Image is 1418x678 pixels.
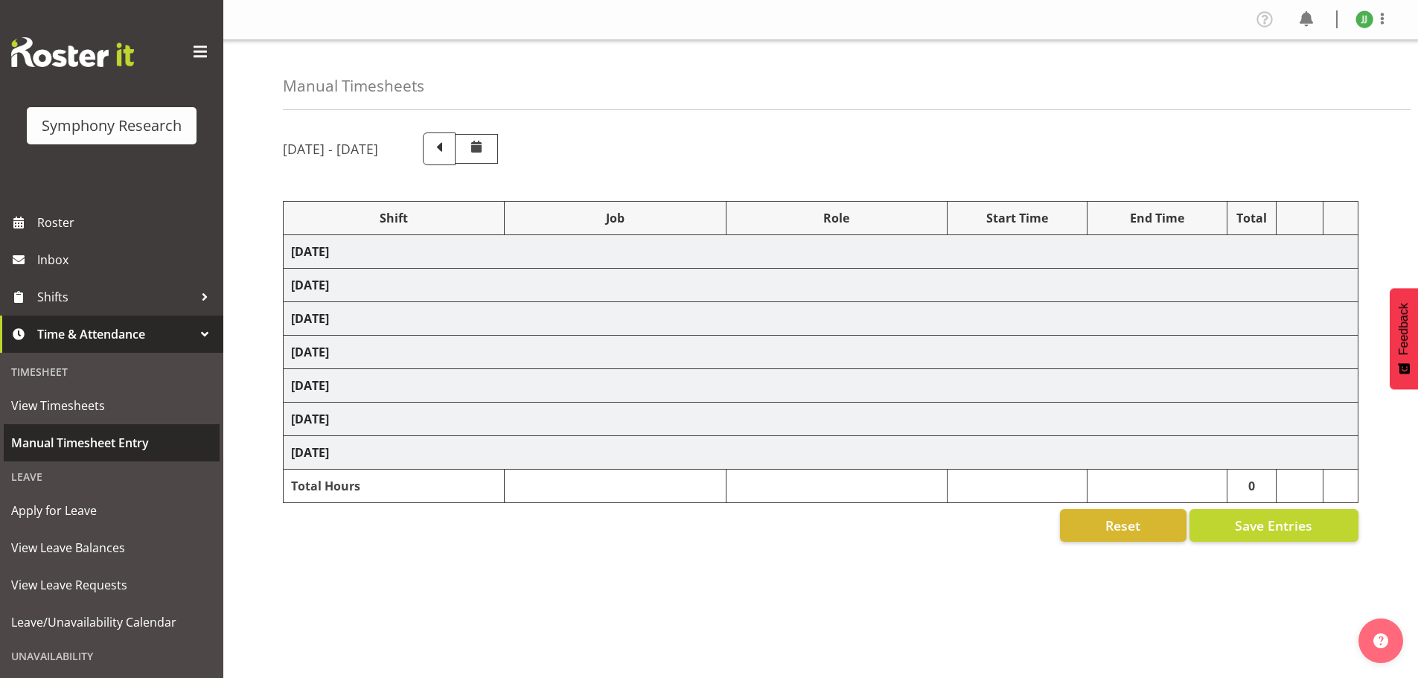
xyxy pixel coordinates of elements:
td: [DATE] [284,269,1358,302]
span: Inbox [37,249,216,271]
a: Apply for Leave [4,492,220,529]
div: Shift [291,209,496,227]
span: Feedback [1397,303,1411,355]
button: Reset [1060,509,1187,542]
span: Apply for Leave [11,499,212,522]
span: View Timesheets [11,394,212,417]
img: help-xxl-2.png [1373,633,1388,648]
span: Manual Timesheet Entry [11,432,212,454]
td: [DATE] [284,403,1358,436]
h5: [DATE] - [DATE] [283,141,378,157]
div: End Time [1095,209,1219,227]
a: View Leave Balances [4,529,220,566]
a: View Leave Requests [4,566,220,604]
td: 0 [1227,470,1277,503]
td: Total Hours [284,470,505,503]
span: View Leave Balances [11,537,212,559]
a: View Timesheets [4,387,220,424]
h4: Manual Timesheets [283,77,424,95]
span: View Leave Requests [11,574,212,596]
div: Leave [4,461,220,492]
span: Roster [37,211,216,234]
div: Symphony Research [42,115,182,137]
td: [DATE] [284,302,1358,336]
img: Rosterit website logo [11,37,134,67]
div: Job [512,209,718,227]
td: [DATE] [284,436,1358,470]
span: Leave/Unavailability Calendar [11,611,212,633]
span: Save Entries [1235,516,1312,535]
a: Leave/Unavailability Calendar [4,604,220,641]
span: Time & Attendance [37,323,194,345]
div: Timesheet [4,356,220,387]
div: Unavailability [4,641,220,671]
div: Role [734,209,939,227]
td: [DATE] [284,336,1358,369]
button: Feedback - Show survey [1390,288,1418,389]
span: Reset [1105,516,1140,535]
button: Save Entries [1189,509,1358,542]
td: [DATE] [284,235,1358,269]
a: Manual Timesheet Entry [4,424,220,461]
img: joshua-joel11891.jpg [1355,10,1373,28]
div: Start Time [955,209,1079,227]
td: [DATE] [284,369,1358,403]
div: Total [1235,209,1269,227]
span: Shifts [37,286,194,308]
